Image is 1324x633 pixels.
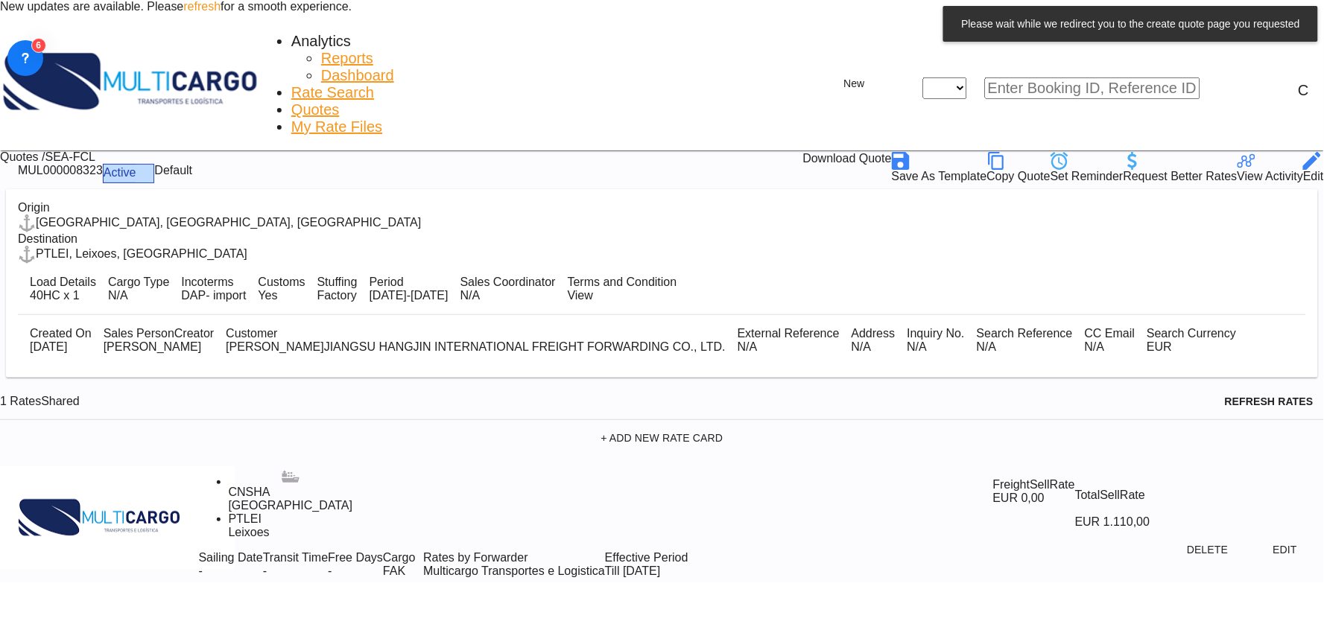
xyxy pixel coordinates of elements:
div: Load Details [30,276,96,289]
md-icon: icon-plus 400-fg [826,75,844,93]
md-icon: icon-chevron-down [1150,514,1168,532]
div: Created On [30,327,92,340]
div: Save As Template [892,152,987,183]
div: Till 05 Oct 2025 [605,564,661,578]
div: CC Email [1085,327,1135,340]
a: Quotes [291,101,339,118]
span: Sell [1030,478,1051,491]
div: Customer [226,327,726,340]
div: Terms and Condition [568,276,677,289]
div: Request Better Rates [1124,170,1238,183]
md-icon: icon-chevron-down [136,165,153,182]
div: - [263,564,328,578]
div: MUL000008323 [18,164,103,183]
div: External Reference [738,327,840,340]
a: Dashboard [321,67,394,84]
div: Free Days [328,551,383,564]
md-icon: assets/icons/custom/ship-fill.svg [282,468,300,486]
div: Cargo [383,551,423,564]
div: 5 Oct 2025 [370,289,449,302]
span: icon-close [905,77,923,99]
div: - [328,564,332,578]
div: N/A [460,289,556,302]
span: Creator [174,327,214,340]
span: Please wait while we redirect you to the create quote page you requested [957,18,1305,30]
md-icon: icon-chevron-down [405,564,423,582]
div: Keely Keely [226,340,726,354]
button: Spot Rates are dynamic & can fluctuate with time [1151,483,1217,509]
div: Leixoes [229,526,353,539]
div: Edit [1303,170,1324,183]
div: N/A [1085,340,1135,354]
div: Save As Template [892,170,987,183]
div: Customs [259,276,305,289]
md-icon: icon-download [785,152,803,170]
div: View Activity [1238,152,1304,183]
div: icon-magnify [1218,80,1236,98]
div: Total Rate [1075,478,1304,514]
div: N/A [908,340,965,354]
div: DAP [181,289,206,302]
div: Address [852,327,896,340]
span: Rate Search [291,84,374,101]
md-icon: icon-chevron-down [967,80,985,98]
div: CNSHA, Shanghai, Middle East [18,214,421,232]
md-icon: icon-chevron-down [865,75,883,93]
span: Active [104,166,136,179]
span: Analytics [291,33,351,49]
div: Multicargo Transportes e Logistica [423,564,605,578]
div: PTLEI, Leixoes, Europe [18,246,247,264]
div: Analytics [291,33,351,50]
span: Help [1251,80,1269,99]
div: N/A [977,340,1073,354]
div: 40HC x 1 [30,289,96,302]
button: icon-plus 400-fgNewicon-chevron-down [819,69,890,99]
div: Effective Period [605,551,688,564]
div: Sales Person [104,327,215,340]
div: - import [206,289,246,302]
div: Set Reminder [1051,170,1124,183]
b: Refresh Rates [1225,395,1314,407]
div: N/A [738,340,840,354]
div: Request Better Rates [1124,152,1238,183]
div: N/A [108,289,169,302]
div: Cargo Type [108,276,169,289]
span: JIANGSU HANGJIN INTERNATIONAL FREIGHT FORWARDING CO., LTD. [324,340,726,353]
button: + Add New Rate Card [6,424,1318,451]
md-icon: icon-magnify [1200,80,1218,98]
md-icon: icon-refresh [1207,393,1225,411]
div: 5 Sep 2025 [30,340,92,354]
div: PTLEI [229,512,353,526]
button: Edit [1252,536,1318,563]
a: My Rate Files [291,118,382,136]
div: CNSHA [229,486,353,499]
div: Copy Quote [987,152,1051,183]
button: icon-alert [1232,483,1298,509]
div: View Activity [1238,170,1304,183]
span: Till [DATE] [605,564,661,577]
div: Incoterms [181,276,246,289]
div: Period [370,276,449,289]
span: Sell [1100,489,1121,501]
div: Cesar Teixeira [104,340,215,354]
span: My Rate Files [291,118,382,135]
div: Origin [18,201,1306,214]
span: Rates [10,395,41,407]
div: C [1299,82,1309,99]
span: [GEOGRAPHIC_DATA], [GEOGRAPHIC_DATA], [GEOGRAPHIC_DATA] [36,216,421,229]
div: Stuffing [317,276,358,289]
span: icon-magnify [1200,77,1218,99]
div: Search Currency [1147,327,1236,340]
div: Download Quote [803,152,892,170]
div: Search Reference [977,327,1073,340]
div: [GEOGRAPHIC_DATA] [229,499,353,512]
span: SEA-FCL [45,150,95,163]
span: Reports [321,50,373,66]
div: View [568,289,677,302]
div: Edit [1303,152,1324,183]
a: Reports [321,50,373,67]
div: Port of Discharge Leixoes [229,512,353,539]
